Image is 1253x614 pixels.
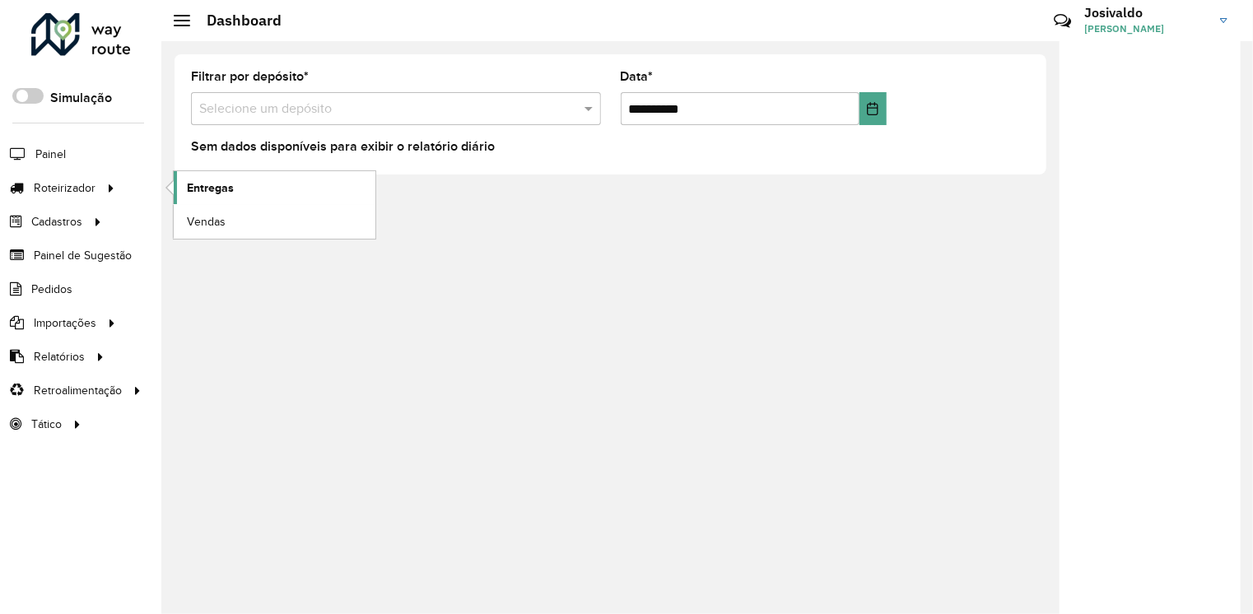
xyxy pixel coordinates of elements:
[191,137,495,156] label: Sem dados disponíveis para exibir o relatório diário
[187,179,234,197] span: Entregas
[1084,21,1208,36] span: [PERSON_NAME]
[174,205,375,238] a: Vendas
[34,247,132,264] span: Painel de Sugestão
[34,348,85,365] span: Relatórios
[190,12,282,30] h2: Dashboard
[1045,3,1080,39] a: Contato Rápido
[31,281,72,298] span: Pedidos
[1084,5,1208,21] h3: Josivaldo
[34,314,96,332] span: Importações
[34,179,95,197] span: Roteirizador
[35,146,66,163] span: Painel
[31,416,62,433] span: Tático
[174,171,375,204] a: Entregas
[859,92,887,125] button: Choose Date
[31,213,82,230] span: Cadastros
[50,88,112,108] label: Simulação
[34,382,122,399] span: Retroalimentação
[621,67,654,86] label: Data
[191,67,309,86] label: Filtrar por depósito
[187,213,226,230] span: Vendas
